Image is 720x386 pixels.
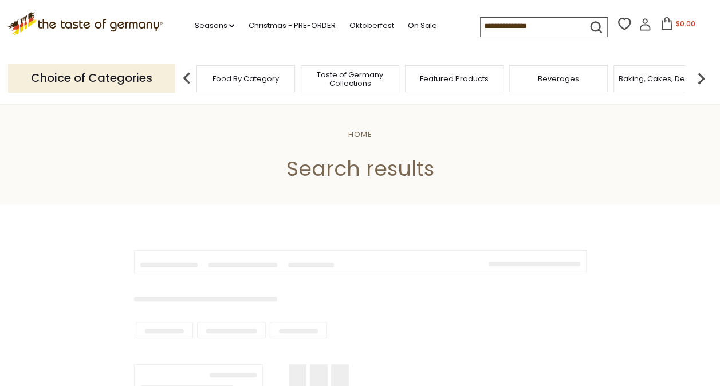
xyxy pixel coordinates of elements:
[175,67,198,90] img: previous arrow
[538,74,579,83] a: Beverages
[248,19,335,32] a: Christmas - PRE-ORDER
[194,19,234,32] a: Seasons
[690,67,713,90] img: next arrow
[619,74,707,83] a: Baking, Cakes, Desserts
[420,74,489,83] a: Featured Products
[8,64,175,92] p: Choice of Categories
[36,156,684,182] h1: Search results
[654,17,702,34] button: $0.00
[407,19,436,32] a: On Sale
[304,70,396,88] a: Taste of Germany Collections
[675,19,695,29] span: $0.00
[348,129,372,140] a: Home
[213,74,279,83] a: Food By Category
[349,19,394,32] a: Oktoberfest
